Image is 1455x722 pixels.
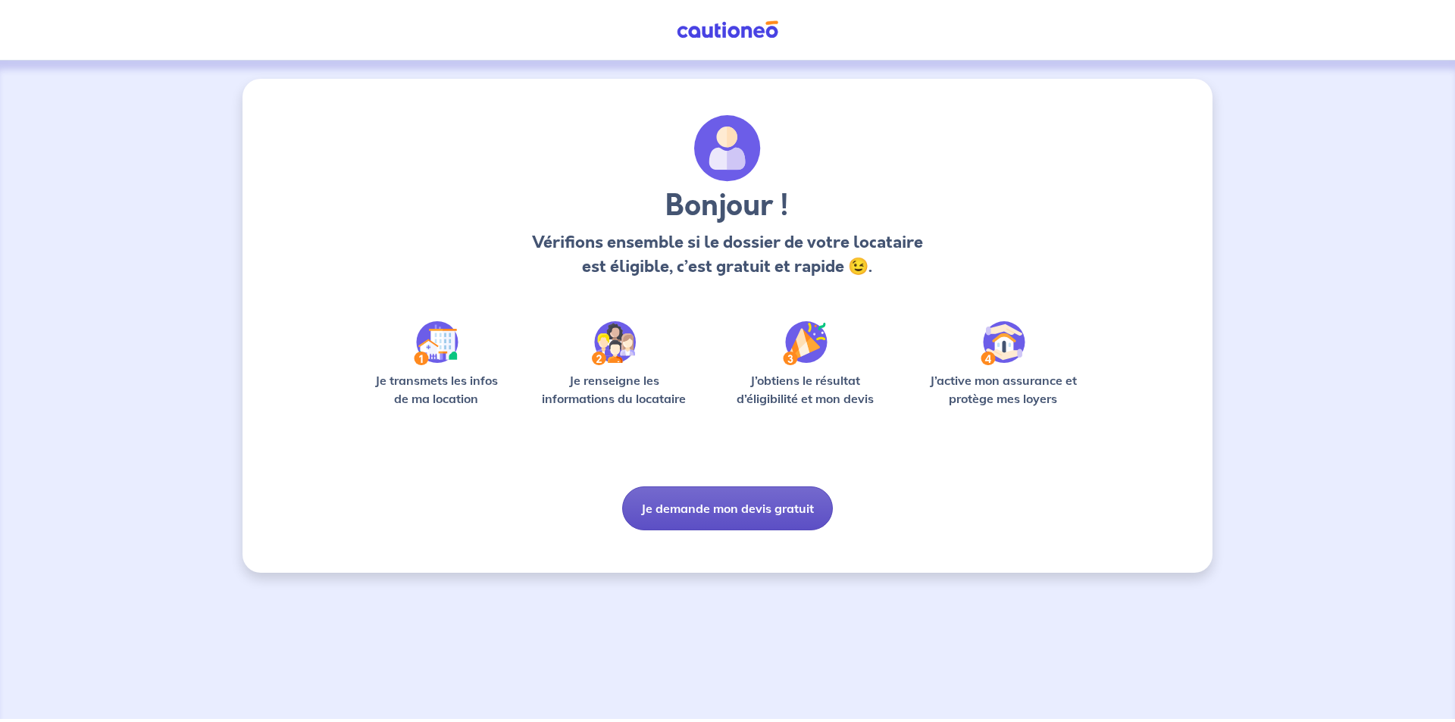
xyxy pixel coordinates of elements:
img: archivate [694,115,761,182]
p: Vérifions ensemble si le dossier de votre locataire est éligible, c’est gratuit et rapide 😉. [527,230,927,279]
img: /static/bfff1cf634d835d9112899e6a3df1a5d/Step-4.svg [981,321,1025,365]
img: /static/90a569abe86eec82015bcaae536bd8e6/Step-1.svg [414,321,458,365]
h3: Bonjour ! [527,188,927,224]
button: Je demande mon devis gratuit [622,486,833,530]
p: Je renseigne les informations du locataire [533,371,696,408]
p: J’obtiens le résultat d’éligibilité et mon devis [720,371,891,408]
img: Cautioneo [671,20,784,39]
img: /static/c0a346edaed446bb123850d2d04ad552/Step-2.svg [592,321,636,365]
img: /static/f3e743aab9439237c3e2196e4328bba9/Step-3.svg [783,321,828,365]
p: J’active mon assurance et protège mes loyers [915,371,1091,408]
p: Je transmets les infos de ma location [364,371,508,408]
